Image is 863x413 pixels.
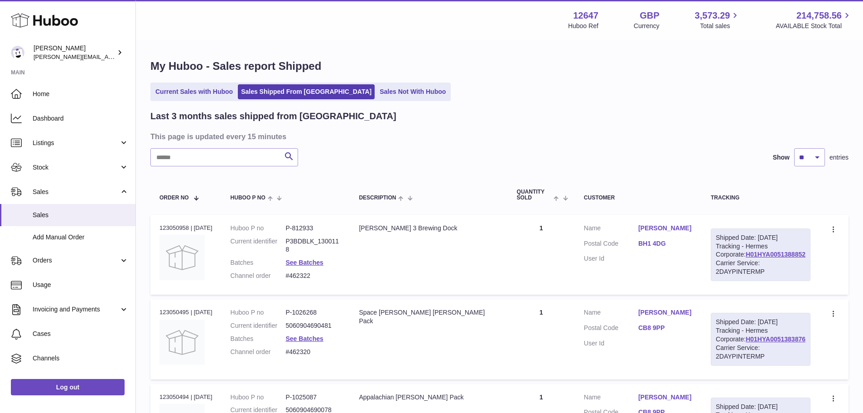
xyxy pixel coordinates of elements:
div: Huboo Ref [568,22,598,30]
span: Usage [33,281,129,289]
dt: Current identifier [231,321,286,330]
dt: Channel order [231,272,286,280]
span: Orders [33,256,119,265]
a: [PERSON_NAME] [638,224,693,233]
a: Log out [11,379,125,395]
td: 1 [508,215,575,295]
dt: Huboo P no [231,393,286,402]
h3: This page is updated every 15 minutes [150,131,846,141]
a: Current Sales with Huboo [152,84,236,99]
div: Currency [634,22,660,30]
div: Shipped Date: [DATE] [716,233,805,242]
dt: Batches [231,335,286,343]
dt: Name [584,393,638,404]
div: 123050494 | [DATE] [159,393,212,401]
h2: Last 3 months sales shipped from [GEOGRAPHIC_DATA] [150,110,396,122]
a: [PERSON_NAME] [638,393,693,402]
a: H01HYA0051388852 [746,251,805,258]
span: 3,573.29 [695,10,730,22]
a: CB8 9PP [638,324,693,332]
dd: P-1025087 [286,393,341,402]
span: Description [359,195,396,201]
span: Add Manual Order [33,233,129,242]
dt: Huboo P no [231,224,286,233]
dt: Huboo P no [231,308,286,317]
a: Sales Shipped From [GEOGRAPHIC_DATA] [238,84,375,99]
dt: Current identifier [231,237,286,254]
div: [PERSON_NAME] [34,44,115,61]
div: 123050495 | [DATE] [159,308,212,316]
strong: GBP [640,10,659,22]
div: Carrier Service: 2DAYPINTERMP [716,259,805,276]
span: Cases [33,330,129,338]
div: Customer [584,195,693,201]
span: Sales [33,211,129,219]
span: Listings [33,139,119,147]
dt: Batches [231,258,286,267]
div: Carrier Service: 2DAYPINTERMP [716,344,805,361]
dt: Name [584,308,638,319]
div: Tracking [711,195,810,201]
span: Order No [159,195,189,201]
div: Tracking - Hermes Corporate: [711,228,810,281]
div: Shipped Date: [DATE] [716,318,805,326]
div: Appalachian [PERSON_NAME] Pack [359,393,498,402]
span: Dashboard [33,114,129,123]
h1: My Huboo - Sales report Shipped [150,59,849,73]
dt: User Id [584,254,638,263]
div: [PERSON_NAME] 3 Brewing Dock [359,224,498,233]
dt: Name [584,224,638,235]
span: Home [33,90,129,98]
dd: #462320 [286,348,341,356]
img: no-photo.jpg [159,320,205,365]
img: peter@pinter.co.uk [11,46,24,59]
span: Total sales [700,22,740,30]
span: Quantity Sold [517,189,552,201]
dd: P-1026268 [286,308,341,317]
a: See Batches [286,259,323,266]
div: Space [PERSON_NAME] [PERSON_NAME] Pack [359,308,498,326]
span: [PERSON_NAME][EMAIL_ADDRESS][PERSON_NAME][DOMAIN_NAME] [34,53,230,60]
td: 1 [508,299,575,379]
span: entries [829,153,849,162]
span: Huboo P no [231,195,265,201]
div: 123050958 | [DATE] [159,224,212,232]
dd: P-812933 [286,224,341,233]
dt: Postal Code [584,239,638,250]
dd: 5060904690481 [286,321,341,330]
a: [PERSON_NAME] [638,308,693,317]
dt: User Id [584,339,638,348]
label: Show [773,153,790,162]
dt: Postal Code [584,324,638,335]
span: Invoicing and Payments [33,305,119,314]
a: 214,758.56 AVAILABLE Stock Total [776,10,852,30]
div: Tracking - Hermes Corporate: [711,313,810,365]
img: no-photo.jpg [159,235,205,280]
a: 3,573.29 Total sales [695,10,741,30]
a: Sales Not With Huboo [376,84,449,99]
dt: Channel order [231,348,286,356]
span: Channels [33,354,129,363]
a: H01HYA0051383876 [746,335,805,343]
dd: #462322 [286,272,341,280]
strong: 12647 [573,10,598,22]
a: See Batches [286,335,323,342]
span: Stock [33,163,119,172]
a: BH1 4DG [638,239,693,248]
span: Sales [33,188,119,196]
span: 214,758.56 [796,10,842,22]
div: Shipped Date: [DATE] [716,403,805,411]
span: AVAILABLE Stock Total [776,22,852,30]
dd: P3BDBLK_1300118 [286,237,341,254]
